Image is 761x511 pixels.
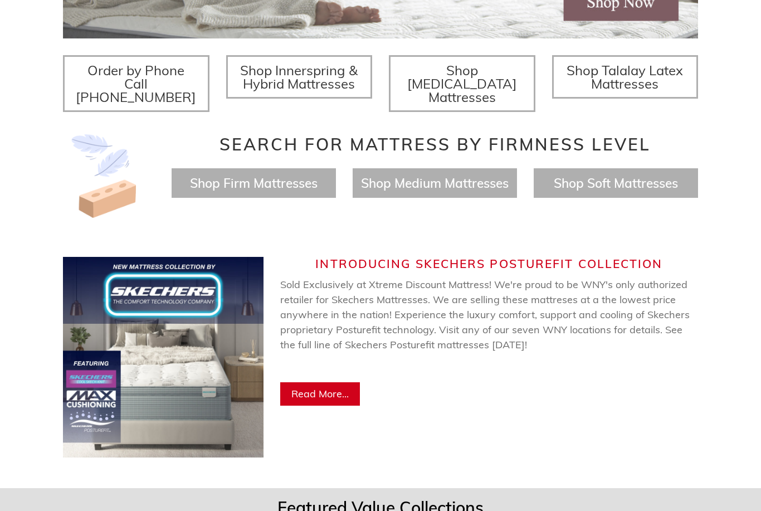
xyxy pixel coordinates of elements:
[389,56,535,113] a: Shop [MEDICAL_DATA] Mattresses
[190,176,318,192] a: Shop Firm Mattresses
[76,62,196,106] span: Order by Phone Call [PHONE_NUMBER]
[226,56,373,99] a: Shop Innerspring & Hybrid Mattresses
[552,56,699,99] a: Shop Talalay Latex Mattresses
[567,62,683,93] span: Shop Talalay Latex Mattresses
[554,176,678,192] a: Shop Soft Mattresses
[291,388,349,401] span: Read More...
[240,62,358,93] span: Shop Innerspring & Hybrid Mattresses
[63,135,147,218] img: Image-of-brick- and-feather-representing-firm-and-soft-feel
[219,134,651,155] span: Search for Mattress by Firmness Level
[361,176,509,192] a: Shop Medium Mattresses
[63,56,209,113] a: Order by Phone Call [PHONE_NUMBER]
[407,62,517,106] span: Shop [MEDICAL_DATA] Mattresses
[63,257,264,458] img: Skechers Web Banner (750 x 750 px) (2).jpg__PID:de10003e-3404-460f-8276-e05f03caa093
[315,257,662,271] span: Introducing Skechers Posturefit Collection
[280,279,690,382] span: Sold Exclusively at Xtreme Discount Mattress! We're proud to be WNY's only authorized retailer fo...
[280,383,360,406] a: Read More...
